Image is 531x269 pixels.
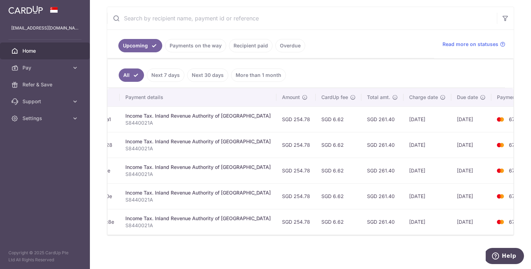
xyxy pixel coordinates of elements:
span: Home [22,47,69,54]
div: Income Tax. Inland Revenue Authority of [GEOGRAPHIC_DATA] [125,138,271,145]
span: 6728 [509,116,521,122]
p: S8440021A [125,145,271,152]
div: Income Tax. Inland Revenue Authority of [GEOGRAPHIC_DATA] [125,164,271,171]
span: 6728 [509,193,521,199]
a: All [119,68,144,82]
td: SGD 254.78 [276,158,316,183]
input: Search by recipient name, payment id or reference [107,7,497,29]
span: Read more on statuses [442,41,498,48]
span: CardUp fee [321,94,348,101]
td: [DATE] [451,106,491,132]
td: [DATE] [404,158,451,183]
img: Bank Card [493,141,507,149]
td: SGD 6.62 [316,158,361,183]
td: SGD 254.78 [276,106,316,132]
td: SGD 6.62 [316,209,361,235]
th: Payment details [120,88,276,106]
td: [DATE] [404,132,451,158]
td: SGD 254.78 [276,183,316,209]
td: SGD 261.40 [361,158,404,183]
div: Income Tax. Inland Revenue Authority of [GEOGRAPHIC_DATA] [125,189,271,196]
span: Total amt. [367,94,390,101]
img: Bank Card [493,115,507,124]
span: Due date [457,94,478,101]
p: S8440021A [125,222,271,229]
td: [DATE] [451,183,491,209]
div: Income Tax. Inland Revenue Authority of [GEOGRAPHIC_DATA] [125,112,271,119]
div: Income Tax. Inland Revenue Authority of [GEOGRAPHIC_DATA] [125,215,271,222]
td: [DATE] [451,158,491,183]
a: Read more on statuses [442,41,505,48]
span: 6728 [509,219,521,225]
a: Next 30 days [187,68,228,82]
td: [DATE] [404,209,451,235]
p: [EMAIL_ADDRESS][DOMAIN_NAME] [11,25,79,32]
td: SGD 254.78 [276,209,316,235]
iframe: Opens a widget where you can find more information [486,248,524,265]
a: Overdue [275,39,305,52]
p: S8440021A [125,171,271,178]
span: 6728 [509,168,521,173]
span: Refer & Save [22,81,69,88]
td: SGD 6.62 [316,183,361,209]
td: [DATE] [451,132,491,158]
img: Bank Card [493,166,507,175]
span: Support [22,98,69,105]
td: SGD 261.40 [361,132,404,158]
a: More than 1 month [231,68,286,82]
p: S8440021A [125,119,271,126]
span: Pay [22,64,69,71]
td: [DATE] [404,183,451,209]
td: [DATE] [404,106,451,132]
img: CardUp [8,6,43,14]
td: SGD 261.40 [361,106,404,132]
p: S8440021A [125,196,271,203]
a: Upcoming [118,39,162,52]
td: SGD 261.40 [361,209,404,235]
img: Bank Card [493,218,507,226]
img: Bank Card [493,192,507,201]
td: [DATE] [451,209,491,235]
span: Amount [282,94,300,101]
a: Next 7 days [147,68,184,82]
span: Settings [22,115,69,122]
span: Charge date [409,94,438,101]
a: Payments on the way [165,39,226,52]
td: SGD 254.78 [276,132,316,158]
a: Recipient paid [229,39,273,52]
td: SGD 6.62 [316,106,361,132]
span: 6728 [509,142,521,148]
td: SGD 261.40 [361,183,404,209]
td: SGD 6.62 [316,132,361,158]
